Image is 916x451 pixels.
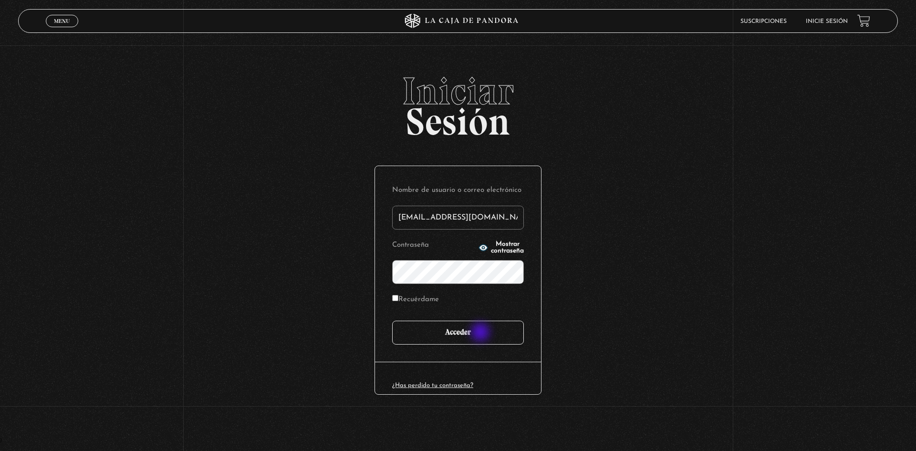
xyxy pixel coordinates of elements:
[392,295,398,301] input: Recuérdame
[806,19,848,24] a: Inicie sesión
[392,183,524,198] label: Nombre de usuario o correo electrónico
[740,19,787,24] a: Suscripciones
[18,72,897,110] span: Iniciar
[392,238,476,253] label: Contraseña
[392,321,524,345] input: Acceder
[54,18,70,24] span: Menu
[18,72,897,133] h2: Sesión
[392,293,439,307] label: Recuérdame
[392,382,473,388] a: ¿Has perdido tu contraseña?
[491,241,524,254] span: Mostrar contraseña
[51,26,73,33] span: Cerrar
[857,14,870,27] a: View your shopping cart
[479,241,524,254] button: Mostrar contraseña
